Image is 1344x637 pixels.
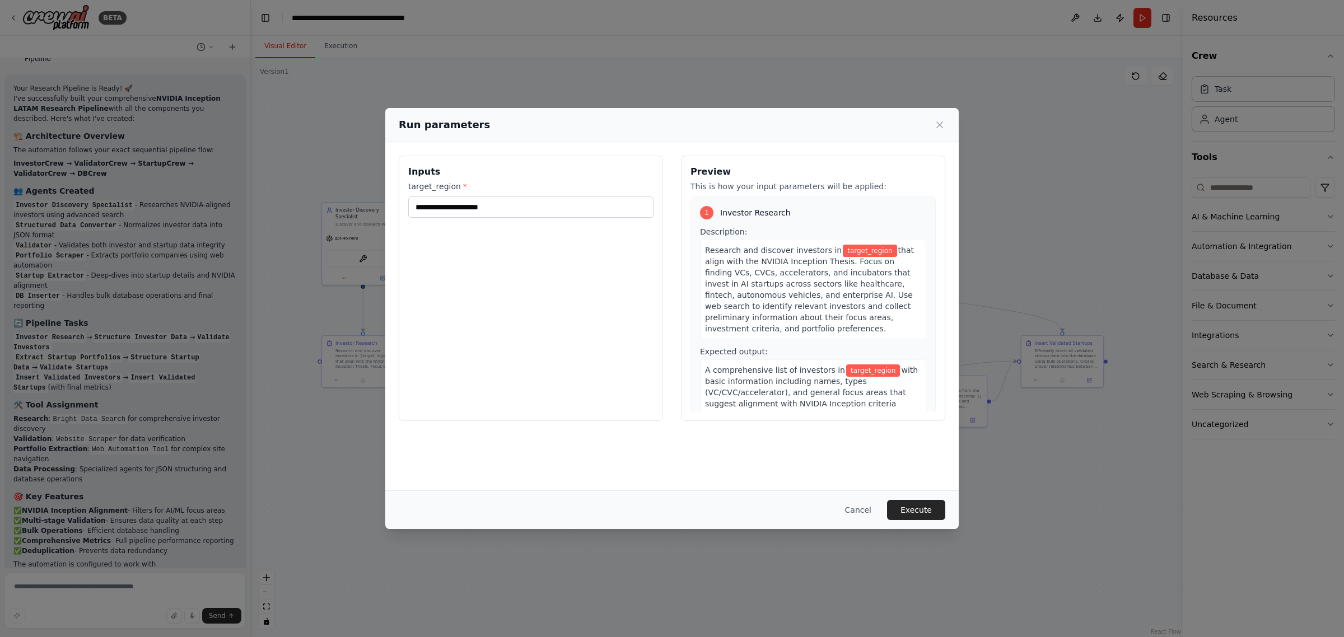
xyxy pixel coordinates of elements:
label: target_region [408,181,654,192]
span: Expected output: [700,347,768,356]
span: Variable: target_region [843,245,897,257]
div: 1 [700,206,713,219]
span: Description: [700,227,747,236]
span: Research and discover investors in [705,246,842,255]
button: Execute [887,500,945,520]
h3: Preview [690,165,936,179]
span: Investor Research [720,207,791,218]
span: A comprehensive list of investors in [705,366,845,374]
p: This is how your input parameters will be applied: [690,181,936,192]
h2: Run parameters [399,117,490,133]
button: Cancel [836,500,880,520]
span: Variable: target_region [846,364,900,377]
h3: Inputs [408,165,654,179]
